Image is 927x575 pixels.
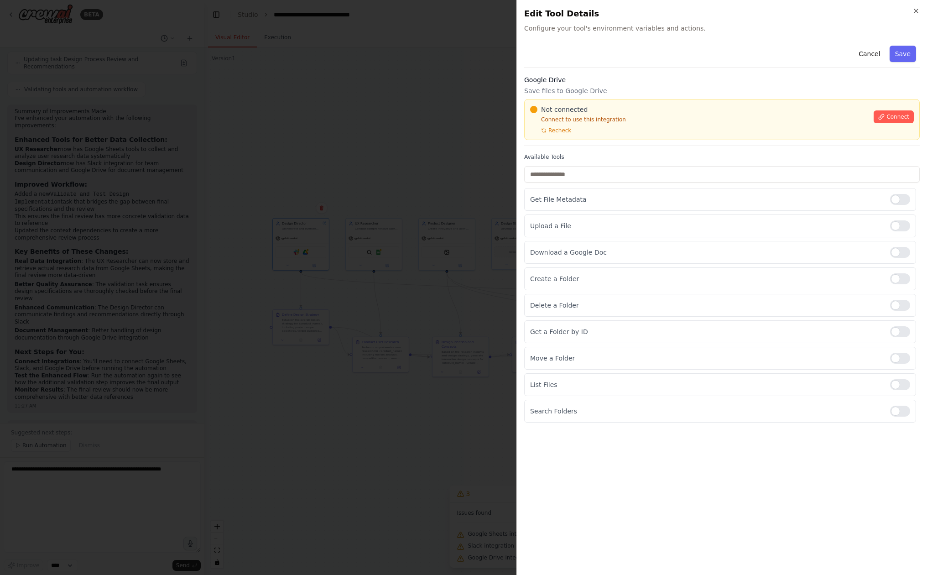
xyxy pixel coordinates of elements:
[530,274,883,283] p: Create a Folder
[524,153,920,161] label: Available Tools
[530,116,868,123] p: Connect to use this integration
[524,75,920,84] h3: Google Drive
[530,327,883,336] p: Get a Folder by ID
[530,248,883,257] p: Download a Google Doc
[530,127,571,134] button: Recheck
[548,127,571,134] span: Recheck
[524,86,920,95] p: Save files to Google Drive
[530,195,883,204] p: Get File Metadata
[530,354,883,363] p: Move a Folder
[530,221,883,230] p: Upload a File
[853,46,885,62] button: Cancel
[524,7,920,20] h2: Edit Tool Details
[890,46,916,62] button: Save
[530,380,883,389] p: List Files
[524,24,920,33] span: Configure your tool's environment variables and actions.
[530,301,883,310] p: Delete a Folder
[541,105,588,114] span: Not connected
[886,113,909,120] span: Connect
[874,110,914,123] button: Connect
[530,407,883,416] p: Search Folders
